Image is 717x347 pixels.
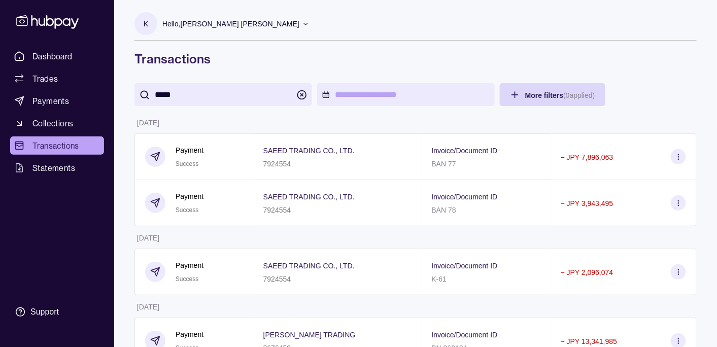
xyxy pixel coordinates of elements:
[263,262,355,270] p: SAEED TRADING CO., LTD.
[144,18,148,29] p: K
[32,73,58,85] span: Trades
[32,50,73,62] span: Dashboard
[432,275,447,283] p: K-61
[10,70,104,88] a: Trades
[134,51,697,67] h1: Transactions
[432,331,498,339] p: Invoice/Document ID
[432,160,456,168] p: BAN 77
[155,83,292,106] input: search
[263,160,291,168] p: 7924554
[10,136,104,155] a: Transactions
[10,159,104,177] a: Statements
[32,117,73,129] span: Collections
[263,193,355,201] p: SAEED TRADING CO., LTD.
[10,114,104,132] a: Collections
[263,147,355,155] p: SAEED TRADING CO., LTD.
[176,160,198,167] span: Success
[137,234,159,242] p: [DATE]
[137,303,159,311] p: [DATE]
[263,331,356,339] p: [PERSON_NAME] TRADING
[162,18,299,29] p: Hello, [PERSON_NAME] [PERSON_NAME]
[561,153,613,161] p: − JPY 7,896,063
[500,83,605,106] button: More filters(0applied)
[32,140,79,152] span: Transactions
[137,119,159,127] p: [DATE]
[176,329,203,340] p: Payment
[263,275,291,283] p: 7924554
[176,275,198,283] span: Success
[176,191,203,202] p: Payment
[263,206,291,214] p: 7924554
[432,147,498,155] p: Invoice/Document ID
[525,91,595,99] span: More filters
[32,162,75,174] span: Statements
[30,306,59,318] div: Support
[561,199,613,207] p: − JPY 3,943,495
[561,337,617,345] p: − JPY 13,341,985
[10,301,104,323] a: Support
[561,268,613,276] p: − JPY 2,096,074
[10,92,104,110] a: Payments
[176,206,198,214] span: Success
[176,145,203,156] p: Payment
[32,95,69,107] span: Payments
[176,260,203,271] p: Payment
[432,193,498,201] p: Invoice/Document ID
[432,262,498,270] p: Invoice/Document ID
[10,47,104,65] a: Dashboard
[563,91,595,99] p: ( 0 applied)
[432,206,456,214] p: BAN 78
